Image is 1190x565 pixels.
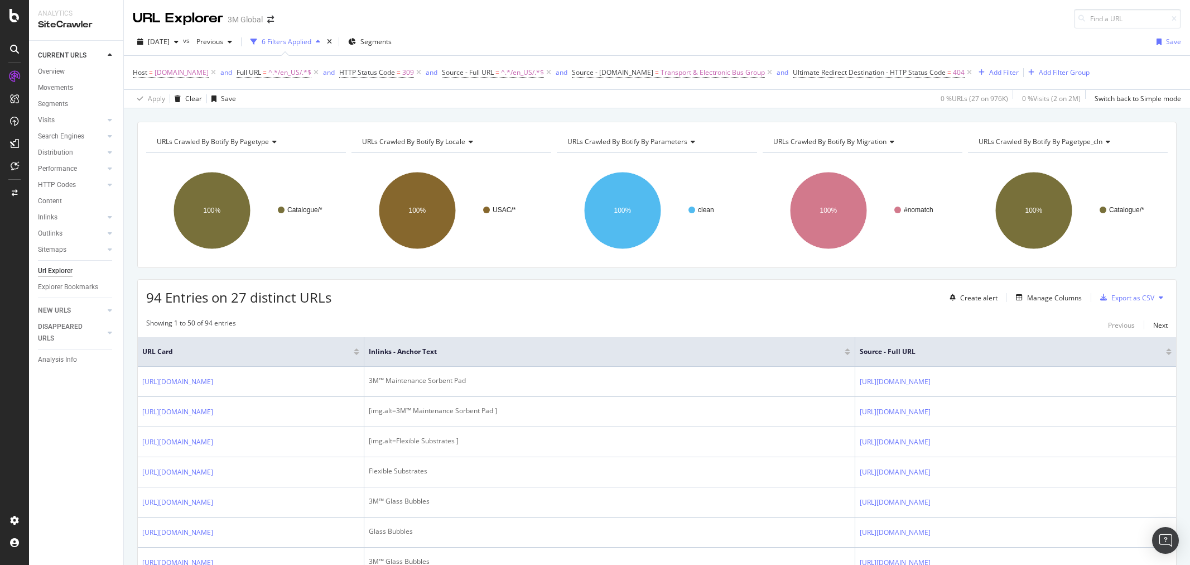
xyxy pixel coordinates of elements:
[192,37,223,46] span: Previous
[267,16,274,23] div: arrow-right-arrow-left
[369,436,850,446] div: [img.alt=Flexible Substrates ]
[228,14,263,25] div: 3M Global
[565,133,746,151] h4: URLs Crawled By Botify By parameters
[38,66,115,78] a: Overview
[763,162,962,259] div: A chart.
[362,137,465,146] span: URLs Crawled By Botify By locale
[698,206,714,214] text: clean
[409,207,426,214] text: 100%
[38,50,86,61] div: CURRENT URLS
[442,68,494,77] span: Source - Full URL
[1039,68,1090,77] div: Add Filter Group
[207,90,236,108] button: Save
[556,68,567,77] div: and
[323,68,335,77] div: and
[793,68,946,77] span: Ultimate Redirect Destination - HTTP Status Code
[860,437,931,448] a: [URL][DOMAIN_NAME]
[38,212,104,223] a: Inlinks
[148,94,165,103] div: Apply
[976,133,1158,151] h4: URLs Crawled By Botify By pagetype_cln
[146,162,346,259] svg: A chart.
[1152,33,1181,51] button: Save
[323,67,335,78] button: and
[185,94,202,103] div: Clear
[860,467,931,478] a: [URL][DOMAIN_NAME]
[777,68,788,77] div: and
[146,318,236,332] div: Showing 1 to 50 of 94 entries
[38,265,73,277] div: Url Explorer
[557,162,757,259] svg: A chart.
[860,527,931,538] a: [URL][DOMAIN_NAME]
[661,65,765,80] span: Transport & Electronic Bus Group
[148,37,170,46] span: 2025 Sep. 21st
[968,162,1168,259] div: A chart.
[38,147,73,159] div: Distribution
[220,67,232,78] button: and
[397,68,401,77] span: =
[1108,320,1135,330] div: Previous
[1022,94,1081,103] div: 0 % Visits ( 2 on 2M )
[344,33,396,51] button: Segments
[1152,527,1179,554] div: Open Intercom Messenger
[989,68,1019,77] div: Add Filter
[220,68,232,77] div: and
[38,305,71,317] div: NEW URLS
[38,228,62,240] div: Outlinks
[38,354,115,366] a: Analysis Info
[183,36,192,45] span: vs
[1074,9,1181,28] input: Find a URL
[38,195,62,207] div: Content
[38,244,104,256] a: Sitemaps
[402,65,414,80] span: 309
[614,207,632,214] text: 100%
[947,68,951,77] span: =
[1153,318,1168,332] button: Next
[38,50,104,61] a: CURRENT URLS
[38,281,98,293] div: Explorer Bookmarks
[369,376,850,386] div: 3M™ Maintenance Sorbent Pad
[38,98,115,110] a: Segments
[38,114,55,126] div: Visits
[38,18,114,31] div: SiteCrawler
[38,9,114,18] div: Analytics
[1166,37,1181,46] div: Save
[38,179,76,191] div: HTTP Codes
[38,147,104,159] a: Distribution
[426,68,437,77] div: and
[351,162,551,259] svg: A chart.
[1108,318,1135,332] button: Previous
[904,206,933,214] text: #nomatch
[777,67,788,78] button: and
[38,228,104,240] a: Outlinks
[142,527,213,538] a: [URL][DOMAIN_NAME]
[1109,206,1144,214] text: Catalogue/*
[221,94,236,103] div: Save
[771,133,952,151] h4: URLs Crawled By Botify By migration
[860,406,931,418] a: [URL][DOMAIN_NAME]
[941,94,1008,103] div: 0 % URLs ( 27 on 976K )
[655,68,659,77] span: =
[38,66,65,78] div: Overview
[142,437,213,448] a: [URL][DOMAIN_NAME]
[369,406,850,416] div: [img.alt=3M™ Maintenance Sorbent Pad ]
[204,207,221,214] text: 100%
[38,82,115,94] a: Movements
[360,133,541,151] h4: URLs Crawled By Botify By locale
[1153,320,1168,330] div: Next
[860,347,1149,357] span: Source - Full URL
[1111,293,1154,303] div: Export as CSV
[369,496,850,506] div: 3M™ Glass Bubbles
[155,133,336,151] h4: URLs Crawled By Botify By pagetype
[142,376,213,387] a: [URL][DOMAIN_NAME]
[155,65,209,80] span: [DOMAIN_NAME]
[493,206,516,214] text: USAC/*
[572,68,653,77] span: Source - [DOMAIN_NAME]
[287,206,322,214] text: Catalogue/*
[369,347,827,357] span: Inlinks - Anchor Text
[246,33,325,51] button: 6 Filters Applied
[157,137,269,146] span: URLs Crawled By Botify By pagetype
[820,207,837,214] text: 100%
